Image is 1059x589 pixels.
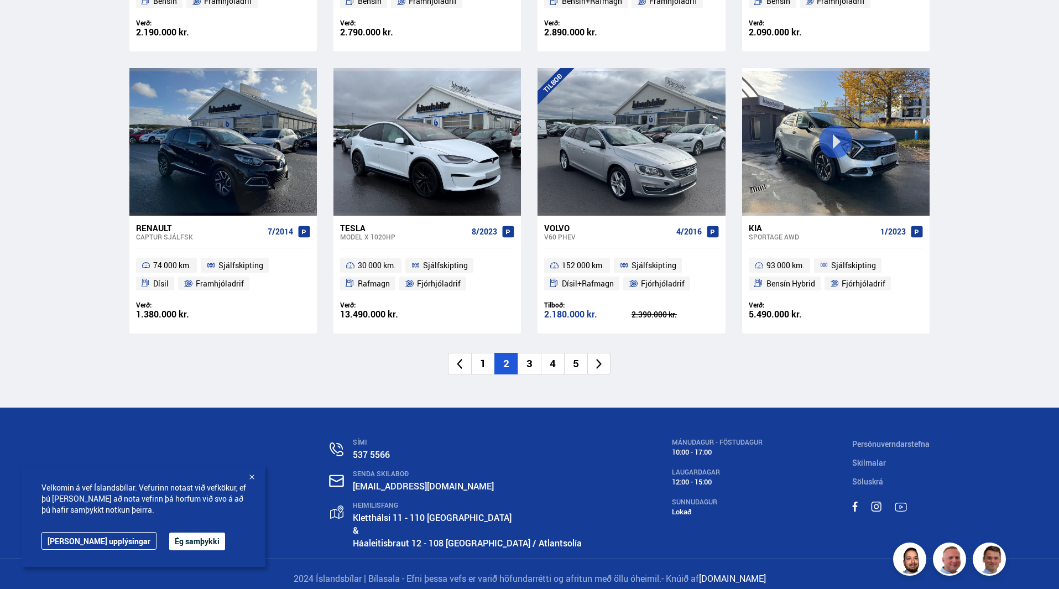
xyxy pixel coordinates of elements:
[136,301,223,309] div: Verð:
[329,475,344,487] img: nHj8e-n-aHgjukTg.svg
[641,277,685,290] span: Fjórhjóladrif
[676,227,702,236] span: 4/2016
[340,310,427,319] div: 13.490.000 kr.
[672,439,763,446] div: MÁNUDAGUR - FÖSTUDAGUR
[153,259,191,272] span: 74 000 km.
[749,301,836,309] div: Verð:
[41,482,246,515] span: Velkomin á vef Íslandsbílar. Vefurinn notast við vefkökur, ef þú [PERSON_NAME] að nota vefinn þá ...
[935,544,968,577] img: siFngHWaQ9KaOqBr.png
[169,533,225,550] button: Ég samþykki
[358,259,396,272] span: 30 000 km.
[831,259,876,272] span: Sjálfskipting
[353,439,582,446] div: SÍMI
[340,28,427,37] div: 2.790.000 kr.
[544,310,632,319] div: 2.180.000 kr.
[544,301,632,309] div: Tilboð:
[136,28,223,37] div: 2.190.000 kr.
[353,537,582,549] a: Háaleitisbraut 12 - 108 [GEOGRAPHIC_DATA] / Atlantsolía
[852,439,930,449] a: Persónuverndarstefna
[136,19,223,27] div: Verð:
[742,216,930,334] a: Kia Sportage AWD 1/2023 93 000 km. Sjálfskipting Bensín Hybrid Fjórhjóladrif Verð: 5.490.000 kr.
[353,512,512,524] a: Kletthálsi 11 - 110 [GEOGRAPHIC_DATA]
[340,19,427,27] div: Verð:
[564,353,587,374] li: 5
[880,227,906,236] span: 1/2023
[544,233,671,241] div: V60 PHEV
[358,277,390,290] span: Rafmagn
[9,4,42,38] button: Opna LiveChat spjallviðmót
[330,505,343,519] img: gp4YpyYFnEr45R34.svg
[538,216,725,334] a: Volvo V60 PHEV 4/2016 152 000 km. Sjálfskipting Dísil+Rafmagn Fjórhjóladrif Tilboð: 2.180.000 kr....
[672,498,763,506] div: SUNNUDAGUR
[353,502,582,509] div: HEIMILISFANG
[852,457,886,468] a: Skilmalar
[353,470,582,478] div: SENDA SKILABOÐ
[749,28,836,37] div: 2.090.000 kr.
[749,223,876,233] div: Kia
[541,353,564,374] li: 4
[136,223,263,233] div: Renault
[129,572,930,585] p: 2024 Íslandsbílar | Bílasala - Efni þessa vefs er varið höfundarrétti og afritun með öllu óheimil.
[136,310,223,319] div: 1.380.000 kr.
[153,277,169,290] span: Dísil
[766,277,815,290] span: Bensín Hybrid
[472,227,497,236] span: 8/2023
[632,259,676,272] span: Sjálfskipting
[353,480,494,492] a: [EMAIL_ADDRESS][DOMAIN_NAME]
[562,277,614,290] span: Dísil+Rafmagn
[417,277,461,290] span: Fjórhjóladrif
[340,233,467,241] div: Model X 1020HP
[749,233,876,241] div: Sportage AWD
[129,216,317,334] a: Renault Captur SJÁLFSK 7/2014 74 000 km. Sjálfskipting Dísil Framhjóladrif Verð: 1.380.000 kr.
[330,442,343,456] img: n0V2lOsqF3l1V2iz.svg
[672,448,763,456] div: 10:00 - 17:00
[749,19,836,27] div: Verð:
[268,227,293,236] span: 7/2014
[661,572,699,585] span: - Knúið af
[544,223,671,233] div: Volvo
[196,277,244,290] span: Framhjóladrif
[852,476,883,487] a: Söluskrá
[340,301,427,309] div: Verð:
[544,19,632,27] div: Verð:
[136,233,263,241] div: Captur SJÁLFSK
[41,532,156,550] a: [PERSON_NAME] upplýsingar
[340,223,467,233] div: Tesla
[353,524,359,536] strong: &
[494,353,518,374] li: 2
[766,259,805,272] span: 93 000 km.
[518,353,541,374] li: 3
[672,508,763,516] div: Lokað
[544,28,632,37] div: 2.890.000 kr.
[699,572,766,585] a: [DOMAIN_NAME]
[562,259,604,272] span: 152 000 km.
[672,478,763,486] div: 12:00 - 15:00
[218,259,263,272] span: Sjálfskipting
[423,259,468,272] span: Sjálfskipting
[842,277,885,290] span: Fjórhjóladrif
[672,468,763,476] div: LAUGARDAGAR
[749,310,836,319] div: 5.490.000 kr.
[471,353,494,374] li: 1
[353,449,390,461] a: 537 5566
[895,544,928,577] img: nhp88E3Fdnt1Opn2.png
[632,311,719,319] div: 2.390.000 kr.
[333,216,521,334] a: Tesla Model X 1020HP 8/2023 30 000 km. Sjálfskipting Rafmagn Fjórhjóladrif Verð: 13.490.000 kr.
[974,544,1008,577] img: FbJEzSuNWCJXmdc-.webp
